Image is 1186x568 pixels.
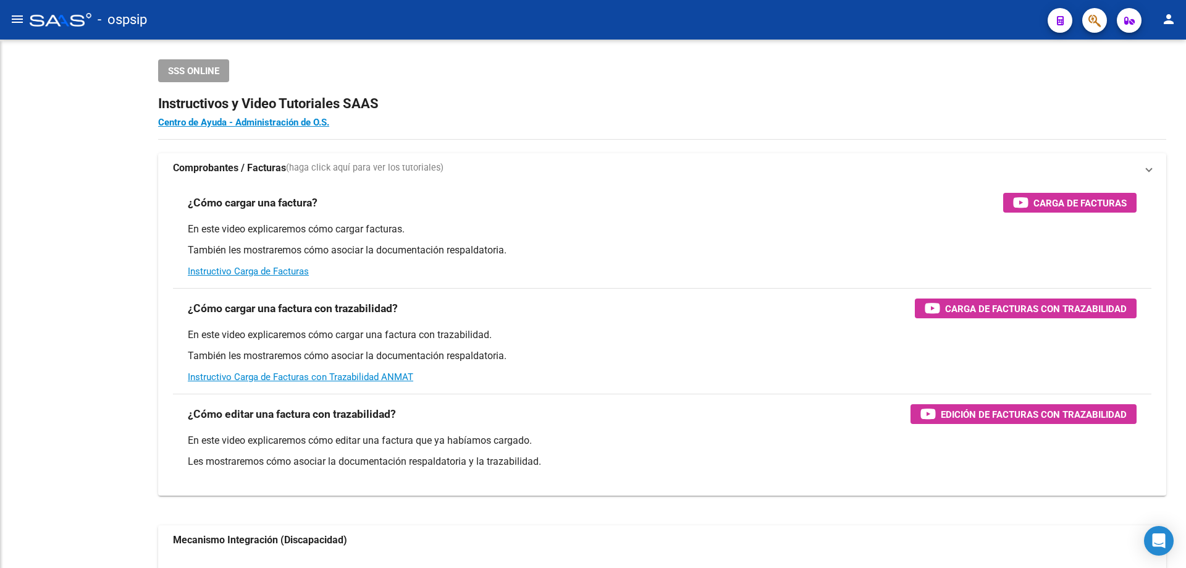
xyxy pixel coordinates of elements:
p: En este video explicaremos cómo cargar una factura con trazabilidad. [188,328,1137,342]
mat-expansion-panel-header: Mecanismo Integración (Discapacidad) [158,525,1166,555]
button: Carga de Facturas con Trazabilidad [915,299,1137,318]
p: También les mostraremos cómo asociar la documentación respaldatoria. [188,349,1137,363]
p: En este video explicaremos cómo editar una factura que ya habíamos cargado. [188,434,1137,447]
mat-expansion-panel-header: Comprobantes / Facturas(haga click aquí para ver los tutoriales) [158,153,1166,183]
span: - ospsip [98,6,147,33]
mat-icon: person [1161,12,1176,27]
button: Carga de Facturas [1003,193,1137,213]
span: (haga click aquí para ver los tutoriales) [286,161,444,175]
a: Centro de Ayuda - Administración de O.S. [158,117,329,128]
div: Comprobantes / Facturas(haga click aquí para ver los tutoriales) [158,183,1166,496]
button: SSS ONLINE [158,59,229,82]
p: Les mostraremos cómo asociar la documentación respaldatoria y la trazabilidad. [188,455,1137,468]
h2: Instructivos y Video Tutoriales SAAS [158,92,1166,116]
a: Instructivo Carga de Facturas con Trazabilidad ANMAT [188,371,413,383]
span: Edición de Facturas con Trazabilidad [941,407,1127,422]
strong: Mecanismo Integración (Discapacidad) [173,533,347,547]
span: SSS ONLINE [168,66,219,77]
span: Carga de Facturas [1033,195,1127,211]
p: En este video explicaremos cómo cargar facturas. [188,223,1137,236]
span: Carga de Facturas con Trazabilidad [945,301,1127,316]
div: Open Intercom Messenger [1144,526,1174,556]
h3: ¿Cómo cargar una factura con trazabilidad? [188,300,398,317]
strong: Comprobantes / Facturas [173,161,286,175]
button: Edición de Facturas con Trazabilidad [911,404,1137,424]
h3: ¿Cómo editar una factura con trazabilidad? [188,405,396,423]
a: Instructivo Carga de Facturas [188,266,309,277]
mat-icon: menu [10,12,25,27]
p: También les mostraremos cómo asociar la documentación respaldatoria. [188,244,1137,257]
h3: ¿Cómo cargar una factura? [188,194,318,211]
